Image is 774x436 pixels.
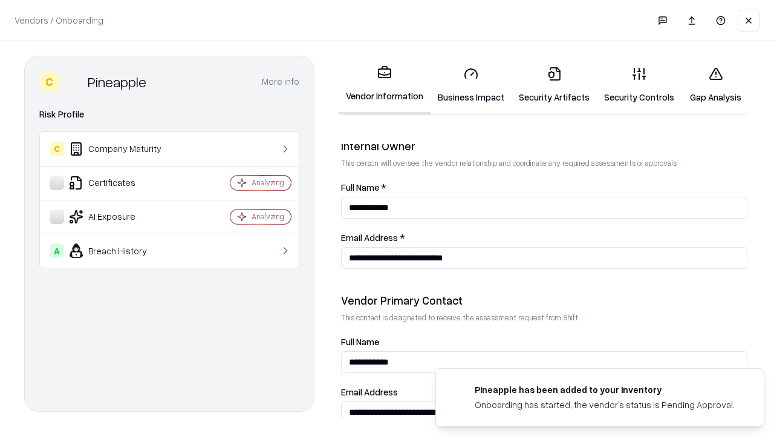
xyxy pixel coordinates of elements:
img: Pineapple [63,72,83,91]
label: Full Name * [341,183,747,192]
div: C [39,72,59,91]
div: AI Exposure [50,210,194,224]
div: Internal Owner [341,139,747,153]
div: Company Maturity [50,142,194,156]
label: Email Address [341,388,747,397]
div: Analyzing [252,211,284,222]
div: Risk Profile [39,107,299,122]
a: Vendor Information [339,56,431,114]
div: Breach History [50,243,194,258]
div: Pineapple has been added to your inventory [475,383,735,396]
div: Vendor Primary Contact [341,293,747,308]
div: Certificates [50,176,194,190]
button: More info [262,71,299,93]
a: Security Artifacts [512,57,597,113]
img: pineappleenergy.com [450,383,465,398]
label: Full Name [341,337,747,346]
label: Email Address * [341,233,747,242]
p: This person will oversee the vendor relationship and coordinate any required assessments or appro... [341,158,747,168]
a: Business Impact [431,57,512,113]
p: This contact is designated to receive the assessment request from Shift [341,312,747,323]
a: Gap Analysis [681,57,750,113]
div: Onboarding has started, the vendor's status is Pending Approval. [475,398,735,411]
div: A [50,243,64,258]
a: Security Controls [597,57,681,113]
div: C [50,142,64,156]
div: Analyzing [252,177,284,188]
p: Vendors / Onboarding [15,14,103,27]
div: Pineapple [88,72,146,91]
